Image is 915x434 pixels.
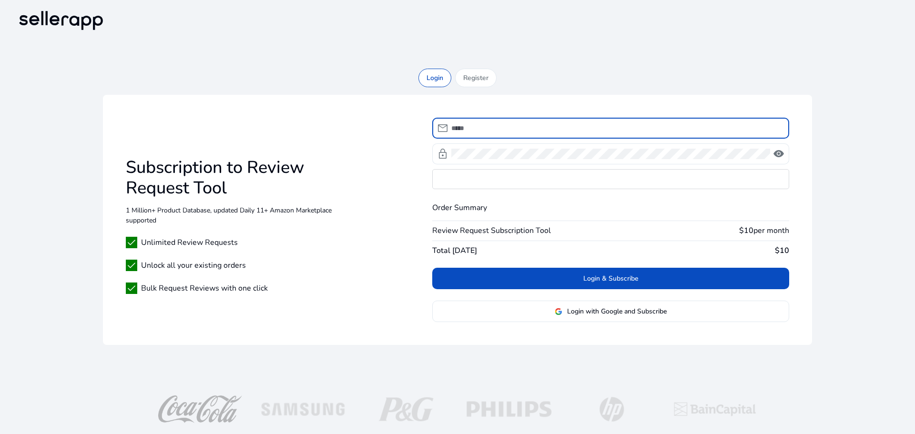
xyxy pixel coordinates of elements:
span: per month [753,225,789,236]
img: Samsung-logo-white.png [257,395,349,423]
img: hp-logo-white.png [566,395,658,423]
span: Login & Subscribe [583,273,638,283]
img: philips-logo-white.png [463,395,555,423]
span: Review Request Subscription Tool [432,225,551,236]
span: lock [437,148,448,160]
span: Bulk Request Reviews with one click [141,283,268,294]
span: check [126,260,137,271]
img: p-g-logo-white.png [360,395,452,423]
img: sellerapp-logo [15,8,107,33]
p: Login [427,73,443,83]
iframe: Secure card payment input frame [433,170,789,189]
img: coca-cola-logo.png [154,395,246,423]
h4: Order Summary [432,203,789,212]
img: google-logo.svg [555,308,562,315]
span: visibility [773,148,784,160]
b: $10 [775,245,789,256]
span: Unlock all your existing orders [141,260,246,271]
span: Total [DATE] [432,245,477,256]
span: mail [437,122,448,134]
span: check [126,237,137,248]
img: baincapitalTopLogo.png [669,395,761,423]
p: Register [463,73,488,83]
button: Login with Google and Subscribe [432,301,789,322]
span: check [126,283,137,294]
p: 1 Million+ Product Database, updated Daily 11+ Amazon Marketplace supported [126,205,364,225]
b: $10 [739,225,753,236]
h1: Subscription to Review Request Tool [126,157,364,198]
span: Login with Google and Subscribe [567,306,667,316]
span: Unlimited Review Requests [141,237,238,248]
button: Login & Subscribe [432,268,789,289]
